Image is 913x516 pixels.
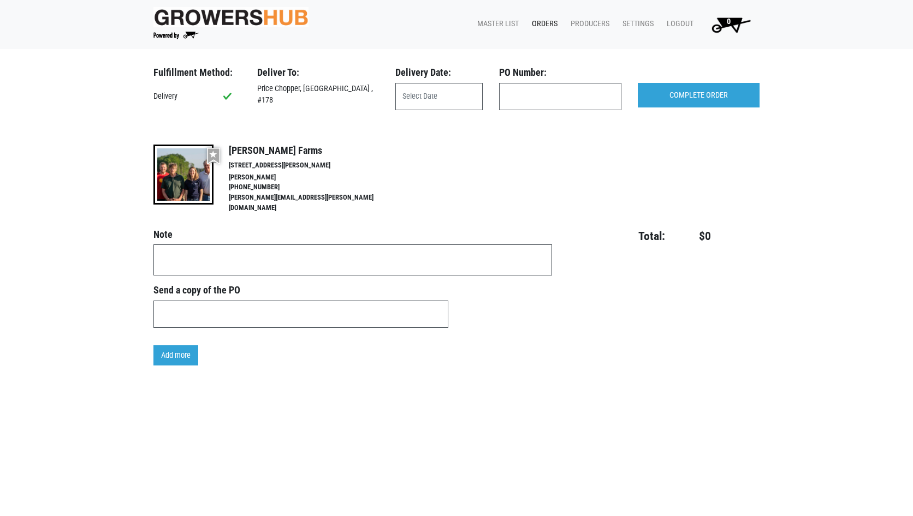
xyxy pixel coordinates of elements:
li: [STREET_ADDRESS][PERSON_NAME] [229,160,397,171]
h4: Total: [569,229,665,243]
li: [PERSON_NAME][EMAIL_ADDRESS][PERSON_NAME][DOMAIN_NAME] [229,193,397,213]
div: Price Chopper, [GEOGRAPHIC_DATA] , #178 [249,83,387,106]
a: Orders [523,14,562,34]
h4: Note [153,229,552,241]
h3: Send a copy of the PO [153,284,448,296]
img: Cart [707,14,755,35]
li: [PERSON_NAME] [229,172,397,183]
a: 0 [698,14,760,35]
img: thumbnail-8a08f3346781c529aa742b86dead986c.jpg [153,145,214,205]
a: Logout [658,14,698,34]
h4: $0 [672,229,711,243]
input: COMPLETE ORDER [638,83,760,108]
h3: Deliver To: [257,67,379,79]
img: Powered by Big Wheelbarrow [153,32,199,39]
li: [PHONE_NUMBER] [229,182,397,193]
span: 0 [727,17,731,26]
h3: PO Number: [499,67,621,79]
a: Settings [614,14,658,34]
a: Producers [562,14,614,34]
a: Add more [153,345,198,366]
input: Select Date [395,83,483,110]
h4: [PERSON_NAME] Farms [229,145,397,157]
h3: Delivery Date: [395,67,483,79]
h3: Fulfillment Method: [153,67,241,79]
a: Master List [469,14,523,34]
img: original-fc7597fdc6adbb9d0e2ae620e786d1a2.jpg [153,7,309,27]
